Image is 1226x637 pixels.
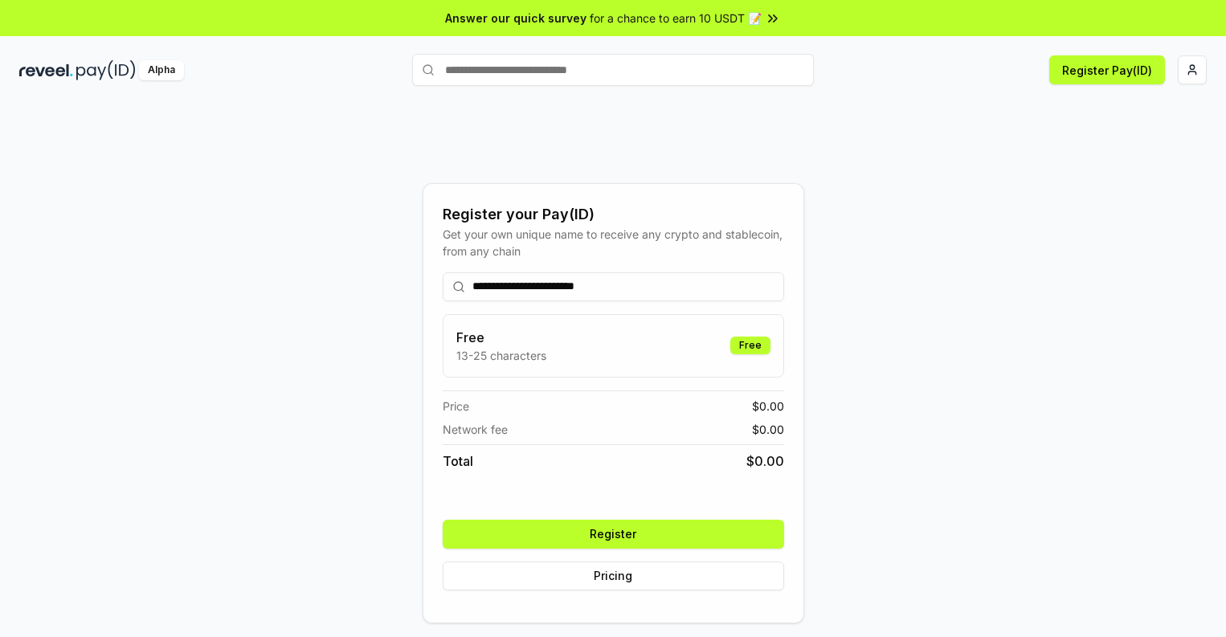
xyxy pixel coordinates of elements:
[456,328,546,347] h3: Free
[139,60,184,80] div: Alpha
[590,10,762,27] span: for a chance to earn 10 USDT 📝
[443,398,469,414] span: Price
[752,398,784,414] span: $ 0.00
[730,337,770,354] div: Free
[443,561,784,590] button: Pricing
[752,421,784,438] span: $ 0.00
[443,226,784,259] div: Get your own unique name to receive any crypto and stablecoin, from any chain
[443,203,784,226] div: Register your Pay(ID)
[443,421,508,438] span: Network fee
[456,347,546,364] p: 13-25 characters
[443,451,473,471] span: Total
[1049,55,1165,84] button: Register Pay(ID)
[443,520,784,549] button: Register
[76,60,136,80] img: pay_id
[19,60,73,80] img: reveel_dark
[746,451,784,471] span: $ 0.00
[445,10,586,27] span: Answer our quick survey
